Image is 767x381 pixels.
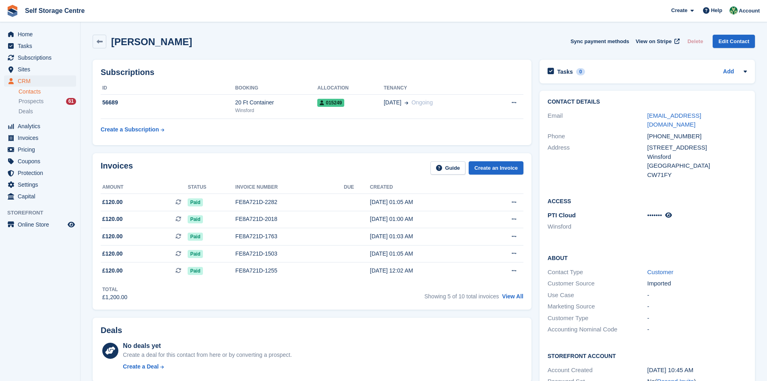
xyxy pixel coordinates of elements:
[18,144,66,155] span: Pricing
[647,171,747,180] div: CW71FY
[123,362,159,371] div: Create a Deal
[123,341,292,351] div: No deals yet
[4,64,76,75] a: menu
[711,6,722,15] span: Help
[424,293,499,300] span: Showing 5 of 10 total invoices
[671,6,687,15] span: Create
[111,36,192,47] h2: [PERSON_NAME]
[647,143,747,152] div: [STREET_ADDRESS]
[344,181,370,194] th: Due
[7,209,80,217] span: Storefront
[18,29,66,40] span: Home
[18,40,66,52] span: Tasks
[4,167,76,179] a: menu
[317,99,344,107] span: 015249
[548,291,647,300] div: Use Case
[19,98,43,105] span: Prospects
[430,161,466,175] a: Guide
[730,6,738,15] img: Neil Taylor
[18,156,66,167] span: Coupons
[370,181,480,194] th: Created
[469,161,523,175] a: Create an Invoice
[101,326,122,335] h2: Deals
[101,161,133,175] h2: Invoices
[66,98,76,105] div: 61
[188,233,203,241] span: Paid
[647,291,747,300] div: -
[102,215,123,223] span: £120.00
[723,67,734,77] a: Add
[235,98,317,107] div: 20 Ft Container
[739,7,760,15] span: Account
[101,181,188,194] th: Amount
[548,279,647,288] div: Customer Source
[102,232,123,241] span: £120.00
[18,121,66,132] span: Analytics
[66,220,76,229] a: Preview store
[576,68,585,75] div: 0
[384,98,401,107] span: [DATE]
[548,314,647,323] div: Customer Type
[548,222,647,231] li: Winsford
[4,121,76,132] a: menu
[647,161,747,171] div: [GEOGRAPHIC_DATA]
[235,82,317,95] th: Booking
[633,35,681,48] a: View on Stripe
[4,29,76,40] a: menu
[4,52,76,63] a: menu
[370,232,480,241] div: [DATE] 01:03 AM
[548,254,747,262] h2: About
[188,181,235,194] th: Status
[647,112,701,128] a: [EMAIL_ADDRESS][DOMAIN_NAME]
[548,212,576,219] span: PTI Cloud
[22,4,88,17] a: Self Storage Centre
[647,279,747,288] div: Imported
[18,167,66,179] span: Protection
[18,191,66,202] span: Capital
[548,302,647,311] div: Marketing Source
[123,351,292,359] div: Create a deal for this contact from here or by converting a prospect.
[236,215,344,223] div: FE8A721D-2018
[101,125,159,134] div: Create a Subscription
[4,191,76,202] a: menu
[370,250,480,258] div: [DATE] 01:05 AM
[4,40,76,52] a: menu
[4,179,76,190] a: menu
[548,325,647,334] div: Accounting Nominal Code
[18,52,66,63] span: Subscriptions
[101,68,523,77] h2: Subscriptions
[571,35,629,48] button: Sync payment methods
[636,37,672,46] span: View on Stripe
[18,179,66,190] span: Settings
[548,366,647,375] div: Account Created
[19,88,76,96] a: Contacts
[102,266,123,275] span: £120.00
[317,82,384,95] th: Allocation
[236,198,344,206] div: FE8A721D-2282
[647,152,747,162] div: Winsford
[19,108,33,115] span: Deals
[548,132,647,141] div: Phone
[502,293,523,300] a: View All
[548,268,647,277] div: Contact Type
[101,122,164,137] a: Create a Subscription
[370,198,480,206] div: [DATE] 01:05 AM
[19,97,76,106] a: Prospects 61
[384,82,488,95] th: Tenancy
[647,366,747,375] div: [DATE] 10:45 AM
[236,266,344,275] div: FE8A721D-1255
[18,75,66,87] span: CRM
[647,269,674,275] a: Customer
[370,215,480,223] div: [DATE] 01:00 AM
[647,212,662,219] span: •••••••
[188,215,203,223] span: Paid
[236,232,344,241] div: FE8A721D-1763
[557,68,573,75] h2: Tasks
[713,35,755,48] a: Edit Contact
[188,250,203,258] span: Paid
[188,198,203,206] span: Paid
[102,293,127,302] div: £1,200.00
[370,266,480,275] div: [DATE] 12:02 AM
[101,82,235,95] th: ID
[548,99,747,105] h2: Contact Details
